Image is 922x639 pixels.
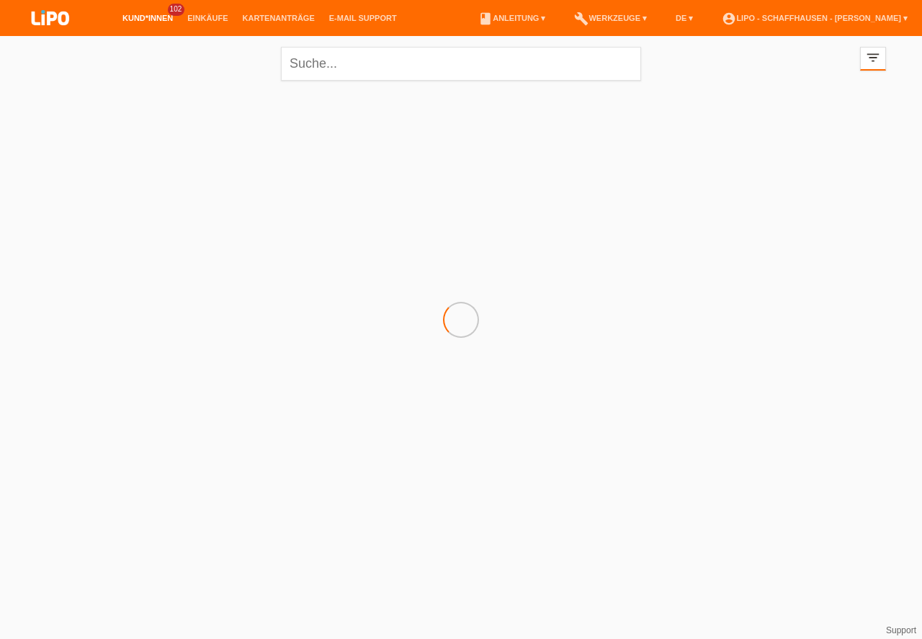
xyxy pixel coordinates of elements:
[281,47,641,81] input: Suche...
[865,50,881,66] i: filter_list
[14,30,86,40] a: LIPO pay
[478,12,493,26] i: book
[168,4,185,16] span: 102
[236,14,322,22] a: Kartenanträge
[886,625,916,635] a: Support
[668,14,700,22] a: DE ▾
[471,14,552,22] a: bookAnleitung ▾
[115,14,180,22] a: Kund*innen
[567,14,654,22] a: buildWerkzeuge ▾
[715,14,915,22] a: account_circleLIPO - Schaffhausen - [PERSON_NAME] ▾
[574,12,588,26] i: build
[722,12,736,26] i: account_circle
[180,14,235,22] a: Einkäufe
[322,14,404,22] a: E-Mail Support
